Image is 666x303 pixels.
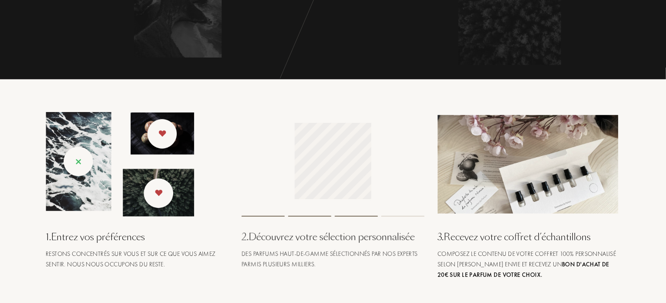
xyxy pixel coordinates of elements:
img: landing_swipe.png [46,112,194,217]
div: 3 . Recevez votre coffret d’échantillons [437,230,620,244]
div: 2 . Découvrez votre sélection personnalisée [242,230,424,244]
div: Des parfums haut-de-gamme sélectionnés par nos experts parmis plusieurs milliers. [242,249,424,269]
img: box_landing_top.png [437,115,620,214]
div: 1 . Entrez vos préférences [46,230,229,244]
div: Restons concentrés sur vous et sur ce que vous aimez sentir. Nous nous occupons du reste. [46,249,229,269]
span: Composez le contenu de votre coffret 100% personnalisé selon [PERSON_NAME] envie et recevez un [437,250,616,279]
